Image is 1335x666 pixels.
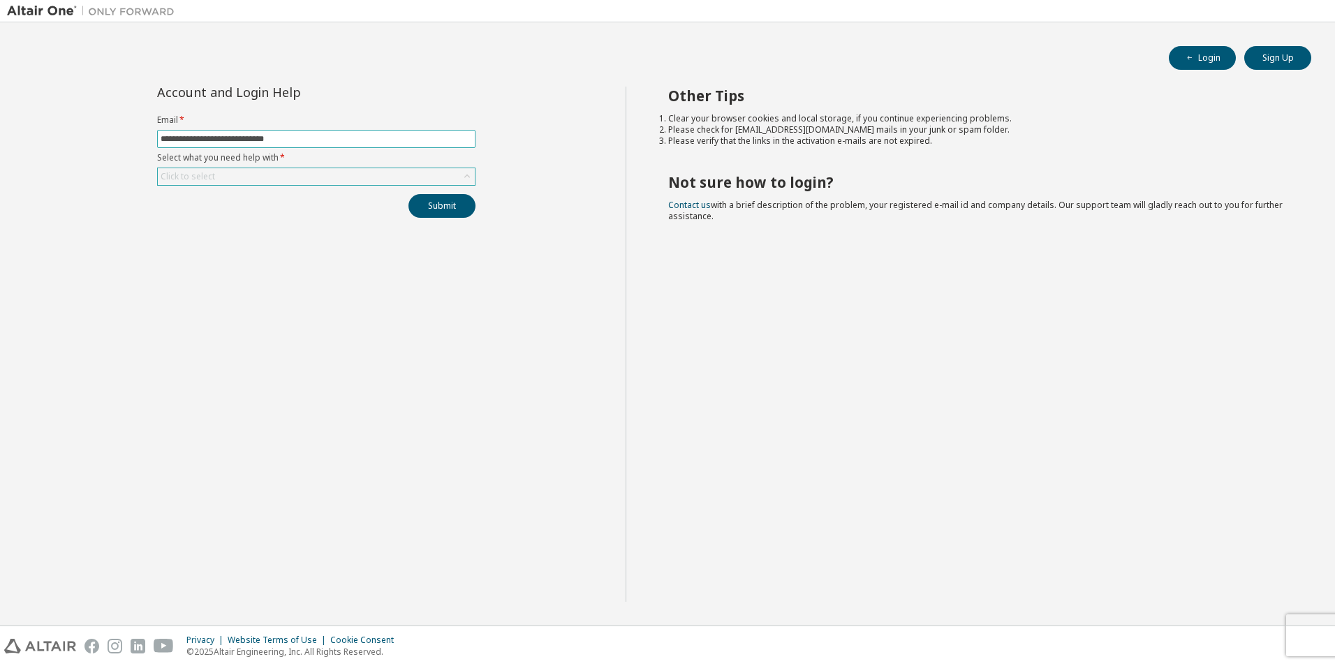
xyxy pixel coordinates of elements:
li: Please check for [EMAIL_ADDRESS][DOMAIN_NAME] mails in your junk or spam folder. [668,124,1287,135]
div: Click to select [158,168,475,185]
button: Sign Up [1244,46,1311,70]
img: youtube.svg [154,639,174,653]
div: Privacy [186,635,228,646]
button: Login [1169,46,1236,70]
li: Clear your browser cookies and local storage, if you continue experiencing problems. [668,113,1287,124]
div: Account and Login Help [157,87,412,98]
label: Select what you need help with [157,152,475,163]
span: with a brief description of the problem, your registered e-mail id and company details. Our suppo... [668,199,1283,222]
img: instagram.svg [108,639,122,653]
p: © 2025 Altair Engineering, Inc. All Rights Reserved. [186,646,402,658]
button: Submit [408,194,475,218]
div: Click to select [161,171,215,182]
div: Cookie Consent [330,635,402,646]
label: Email [157,114,475,126]
img: altair_logo.svg [4,639,76,653]
h2: Not sure how to login? [668,173,1287,191]
li: Please verify that the links in the activation e-mails are not expired. [668,135,1287,147]
img: linkedin.svg [131,639,145,653]
a: Contact us [668,199,711,211]
h2: Other Tips [668,87,1287,105]
img: Altair One [7,4,182,18]
img: facebook.svg [84,639,99,653]
div: Website Terms of Use [228,635,330,646]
